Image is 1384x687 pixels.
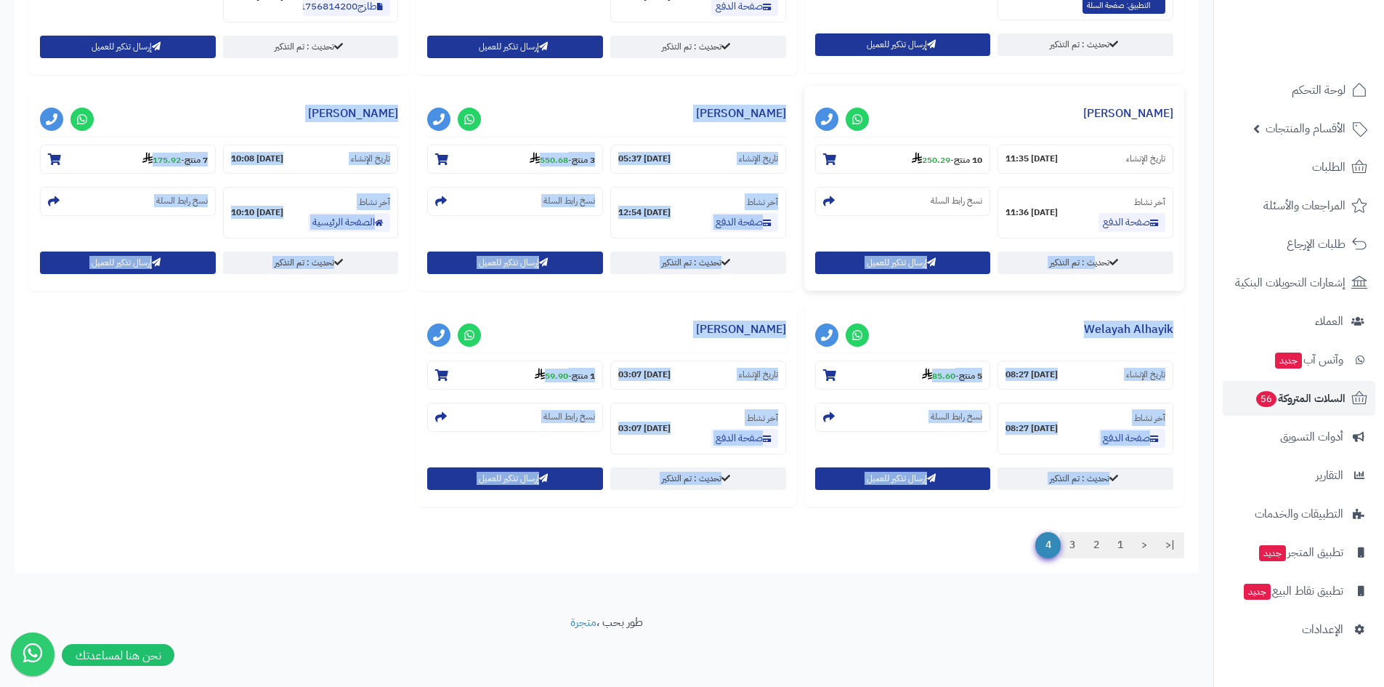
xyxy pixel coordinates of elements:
[1292,80,1345,100] span: لوحة التحكم
[308,105,398,122] a: [PERSON_NAME]
[1084,321,1173,338] a: Welayah Alhayik
[1315,311,1343,332] span: العملاء
[1235,273,1345,293] span: إشعارات التحويلات البنكية
[618,206,671,219] strong: [DATE] 12:54
[1255,388,1345,409] span: السلات المتروكة
[1126,369,1165,381] small: تاريخ الإنشاء
[427,36,603,58] button: إرسال تذكير للعميل
[1223,73,1375,108] a: لوحة التحكم
[185,153,208,166] strong: 7 منتج
[1005,153,1058,165] strong: [DATE] 11:35
[1156,532,1184,558] a: |<
[156,195,208,207] small: نسخ رابط السلة
[40,252,216,274] button: إرسال تذكير للعميل
[1244,584,1271,600] span: جديد
[815,467,991,490] button: إرسال تذكير للعميل
[1302,619,1343,640] span: الإعدادات
[1258,542,1343,563] span: تطبيق المتجر
[815,361,991,390] section: 5 منتج-85.60
[427,403,603,432] section: نسخ رابط السلة
[1005,422,1058,435] strong: [DATE] 08:27
[543,195,595,207] small: نسخ رابط السلة
[308,213,390,232] a: الصفحة الرئيسية
[1223,497,1375,531] a: التطبيقات والخدمات
[747,411,778,425] small: آخر نشاط
[142,153,181,166] strong: 175.92
[739,153,778,165] small: تاريخ الإنشاء
[427,145,603,174] section: 3 منتج-550.68
[815,403,991,432] section: نسخ رابط السلة
[815,33,991,56] button: إرسال تذكير للعميل
[815,252,991,274] button: إرسال تذكير للعميل
[1316,465,1343,486] span: التقارير
[922,369,955,382] strong: 85.60
[959,369,982,382] strong: 5 منتج
[739,369,778,381] small: تاريخ الإنشاء
[610,252,786,274] a: تحديث : تم التذكير
[1098,429,1165,448] a: صفحة الدفع
[1035,532,1061,558] span: 4
[1223,265,1375,300] a: إشعارات التحويلات البنكية
[1005,369,1058,381] strong: [DATE] 08:27
[231,153,283,165] strong: [DATE] 10:08
[427,467,603,490] button: إرسال تذكير للعميل
[1275,353,1302,369] span: جديد
[1223,535,1375,570] a: تطبيق المتجرجديد
[1223,342,1375,377] a: وآتس آبجديد
[1266,118,1345,139] span: الأقسام والمنتجات
[40,145,216,174] section: 7 منتج-175.92
[1255,504,1343,524] span: التطبيقات والخدمات
[530,152,595,166] small: -
[572,153,595,166] strong: 3 منتج
[997,33,1173,56] a: تحديث : تم التذكير
[815,187,991,216] section: نسخ رابط السلة
[40,36,216,58] button: إرسال تذكير للعميل
[1274,350,1343,370] span: وآتس آب
[912,152,982,166] small: -
[1287,234,1345,254] span: طلبات الإرجاع
[711,213,778,232] a: صفحة الدفع
[1223,458,1375,493] a: التقارير
[427,252,603,274] button: إرسال تذكير للعميل
[1223,381,1375,416] a: السلات المتروكة56
[1134,196,1165,209] small: آخر نشاط
[223,252,399,274] a: تحديث : تم التذكير
[359,196,390,209] small: آخر نشاط
[1134,411,1165,425] small: آخر نشاط
[1223,188,1375,223] a: المراجعات والأسئلة
[1280,427,1343,447] span: أدوات التسويق
[997,252,1173,274] a: تحديث : تم التذكير
[922,368,982,382] small: -
[427,187,603,216] section: نسخ رابط السلة
[142,152,208,166] small: -
[711,429,778,448] a: صفحة الدفع
[223,36,399,58] a: تحديث : تم التذكير
[427,361,603,390] section: 1 منتج-59.90
[535,368,595,382] small: -
[1223,150,1375,185] a: الطلبات
[1084,532,1109,558] a: 2
[572,369,595,382] strong: 1 منتج
[997,467,1173,490] a: تحديث : تم التذكير
[530,153,568,166] strong: 550.68
[610,467,786,490] a: تحديث : تم التذكير
[1263,196,1345,216] span: المراجعات والأسئلة
[815,145,991,174] section: 10 منتج-250.29
[1223,304,1375,339] a: العملاء
[543,411,595,423] small: نسخ رابط السلة
[1060,532,1085,558] a: 3
[1223,574,1375,608] a: تطبيق نقاط البيعجديد
[1259,545,1286,561] span: جديد
[1223,227,1375,262] a: طلبات الإرجاع
[1256,391,1277,407] span: 56
[618,369,671,381] strong: [DATE] 03:07
[696,105,786,122] a: [PERSON_NAME]
[696,321,786,338] a: [PERSON_NAME]
[1005,206,1058,219] strong: [DATE] 11:36
[570,614,596,631] a: متجرة
[1083,105,1173,122] a: [PERSON_NAME]
[1285,34,1370,65] img: logo-2.png
[1223,419,1375,454] a: أدوات التسويق
[931,411,982,423] small: نسخ رابط السلة
[747,196,778,209] small: آخر نشاط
